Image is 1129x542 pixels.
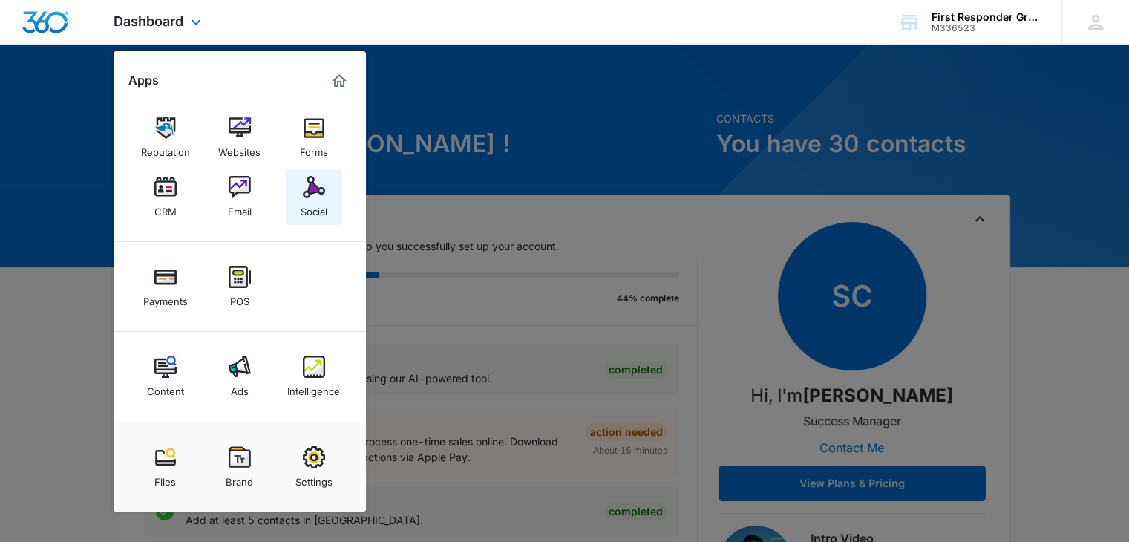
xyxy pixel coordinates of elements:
a: POS [212,258,268,315]
a: Files [137,439,194,495]
div: Email [228,198,252,218]
div: CRM [154,198,177,218]
a: CRM [137,169,194,225]
a: Brand [212,439,268,495]
div: Payments [143,288,188,307]
div: Websites [218,139,261,158]
div: Ads [231,378,249,397]
div: Settings [295,468,333,488]
div: Reputation [141,139,190,158]
a: Websites [212,109,268,166]
div: Files [154,468,176,488]
h2: Apps [128,74,159,88]
div: account name [932,11,1040,23]
a: Payments [137,258,194,315]
a: Social [286,169,342,225]
a: Forms [286,109,342,166]
a: Ads [212,348,268,405]
span: Dashboard [114,13,183,29]
div: account id [932,23,1040,33]
div: Social [301,198,327,218]
a: Settings [286,439,342,495]
a: Email [212,169,268,225]
div: POS [230,288,249,307]
div: Forms [300,139,328,158]
div: Brand [226,468,253,488]
a: Reputation [137,109,194,166]
a: Intelligence [286,348,342,405]
a: Marketing 360® Dashboard [327,69,351,93]
div: Intelligence [287,378,340,397]
div: Content [147,378,184,397]
a: Content [137,348,194,405]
